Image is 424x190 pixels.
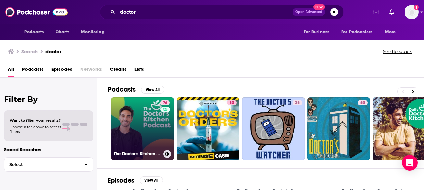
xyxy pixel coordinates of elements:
[227,100,237,105] a: 83
[387,6,397,18] a: Show notifications dropdown
[299,26,337,38] button: open menu
[313,4,325,10] span: New
[402,155,418,171] div: Open Intercom Messenger
[100,5,344,19] div: Search podcasts, credits, & more...
[295,10,322,14] span: Open Advanced
[307,97,370,160] a: 50
[358,100,368,105] a: 50
[380,26,404,38] button: open menu
[293,100,302,105] a: 38
[56,28,69,37] span: Charts
[45,48,61,55] h3: doctor
[81,28,104,37] span: Monitoring
[4,146,93,153] p: Saved Searches
[414,5,419,10] svg: Add a profile image
[24,28,44,37] span: Podcasts
[108,85,136,94] h2: Podcasts
[293,8,325,16] button: Open AdvancedNew
[118,7,293,17] input: Search podcasts, credits, & more...
[230,100,234,106] span: 83
[111,97,174,160] a: 76The Doctor's Kitchen Podcast
[134,64,144,77] a: Lists
[77,26,113,38] button: open menu
[141,86,164,94] button: View All
[140,176,163,184] button: View All
[295,100,300,106] span: 38
[108,176,163,184] a: EpisodesView All
[10,125,61,134] span: Choose a tab above to access filters.
[108,85,164,94] a: PodcastsView All
[110,64,127,77] a: Credits
[20,26,52,38] button: open menu
[4,95,93,104] h2: Filter By
[114,151,161,157] h3: The Doctor's Kitchen Podcast
[304,28,329,37] span: For Business
[405,5,419,19] button: Show profile menu
[381,49,414,54] button: Send feedback
[405,5,419,19] span: Logged in as torisims
[4,157,93,172] button: Select
[341,28,372,37] span: For Podcasters
[4,162,79,167] span: Select
[22,64,44,77] a: Podcasts
[21,48,38,55] h3: Search
[10,118,61,123] span: Want to filter your results?
[242,97,305,160] a: 38
[385,28,396,37] span: More
[360,100,365,106] span: 50
[51,26,73,38] a: Charts
[337,26,382,38] button: open menu
[177,97,240,160] a: 83
[8,64,14,77] a: All
[80,64,102,77] span: Networks
[160,100,170,105] a: 76
[370,6,381,18] a: Show notifications dropdown
[108,176,134,184] h2: Episodes
[405,5,419,19] img: User Profile
[51,64,72,77] a: Episodes
[5,6,68,18] img: Podchaser - Follow, Share and Rate Podcasts
[163,100,167,106] span: 76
